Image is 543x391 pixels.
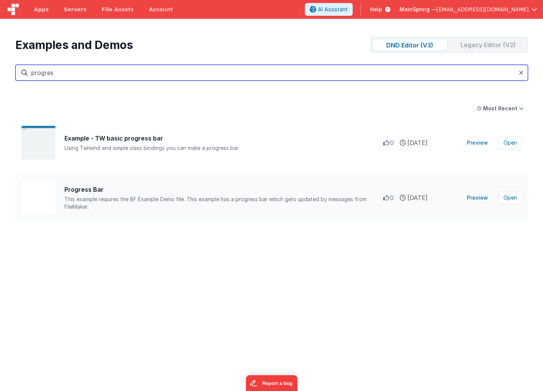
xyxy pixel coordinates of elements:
[318,6,348,13] span: AI Assistant
[407,193,428,202] span: [DATE]
[390,193,394,202] span: 0
[102,6,134,13] span: File Assets
[483,105,517,112] div: Most Recent
[64,195,383,211] div: This example requires the BF Example Demo file. This example has a progress bar which gets update...
[246,375,297,391] iframe: Marker.io feedback button
[34,6,49,13] span: Apps
[372,39,448,51] div: DND Editor (V3)
[462,137,493,149] button: Preview
[15,65,528,81] input: Search examples and demos
[436,6,529,13] span: [EMAIL_ADDRESS][DOMAIN_NAME]
[499,191,522,204] button: Open
[473,102,528,115] button: Most Recent
[15,38,133,52] div: Examples and Demos
[499,136,522,149] button: Open
[64,6,86,13] span: Servers
[399,6,537,13] button: MainSpring — [EMAIL_ADDRESS][DOMAIN_NAME]
[64,185,383,194] div: Progress Bar
[370,6,382,13] span: Help
[390,138,394,147] span: 0
[305,3,353,16] button: AI Assistant
[462,192,493,204] button: Preview
[64,144,383,152] div: Using Tailwind and simple class bindings you can make a progress bar
[407,138,428,147] span: [DATE]
[64,134,383,143] div: Example - TW basic progress bar
[451,39,526,51] div: Legacy Editor (V2)
[399,6,436,13] span: MainSpring —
